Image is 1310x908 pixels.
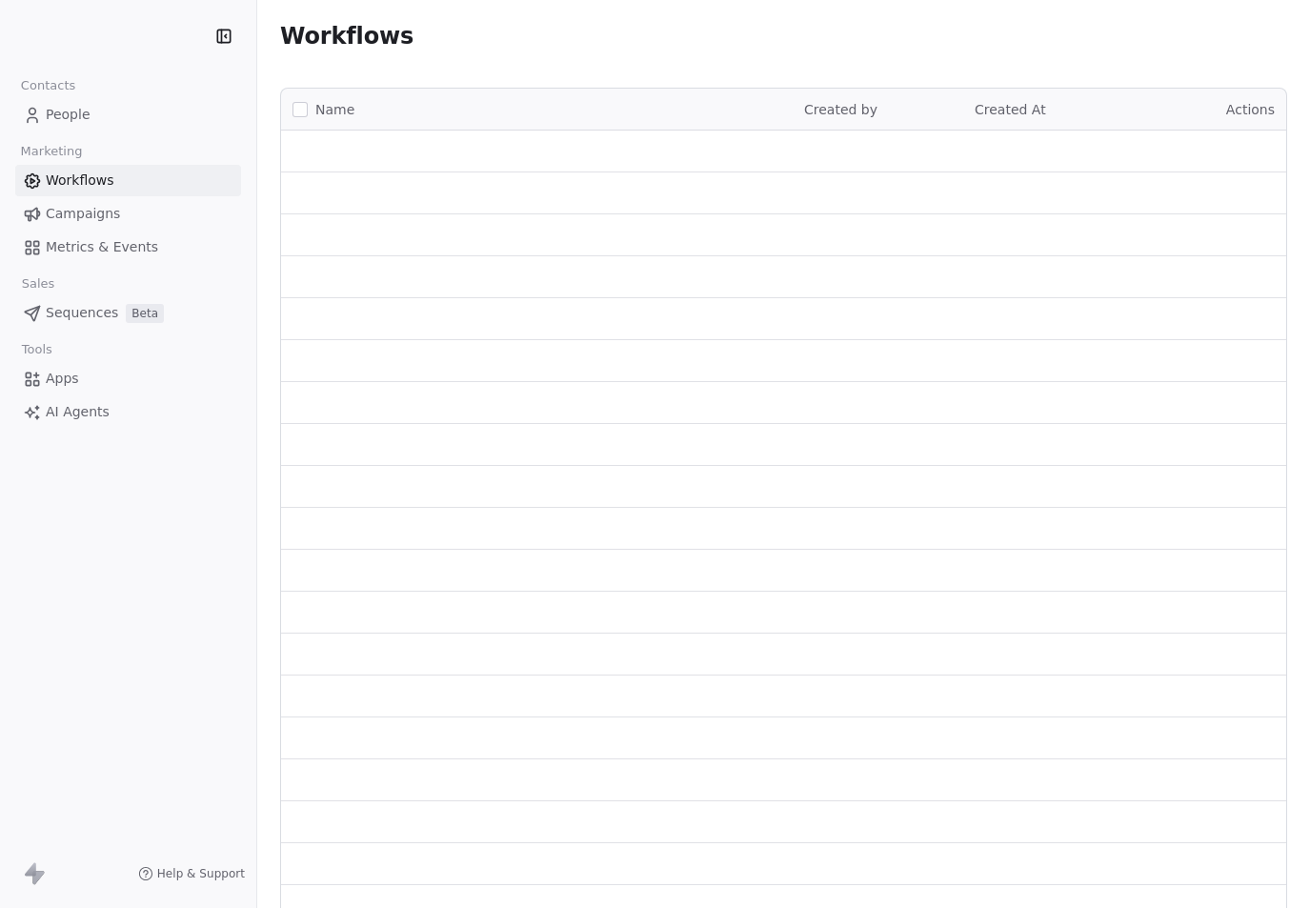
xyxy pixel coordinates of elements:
[1226,102,1275,117] span: Actions
[46,402,110,422] span: AI Agents
[46,369,79,389] span: Apps
[126,304,164,323] span: Beta
[12,71,84,100] span: Contacts
[46,105,91,125] span: People
[15,396,241,428] a: AI Agents
[280,23,413,50] span: Workflows
[315,100,354,120] span: Name
[15,232,241,263] a: Metrics & Events
[13,270,63,298] span: Sales
[804,102,877,117] span: Created by
[13,335,60,364] span: Tools
[46,204,120,224] span: Campaigns
[15,363,241,394] a: Apps
[46,303,118,323] span: Sequences
[12,137,91,166] span: Marketing
[15,297,241,329] a: SequencesBeta
[975,102,1046,117] span: Created At
[15,198,241,230] a: Campaigns
[46,171,114,191] span: Workflows
[15,165,241,196] a: Workflows
[15,99,241,131] a: People
[46,237,158,257] span: Metrics & Events
[138,866,245,881] a: Help & Support
[157,866,245,881] span: Help & Support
